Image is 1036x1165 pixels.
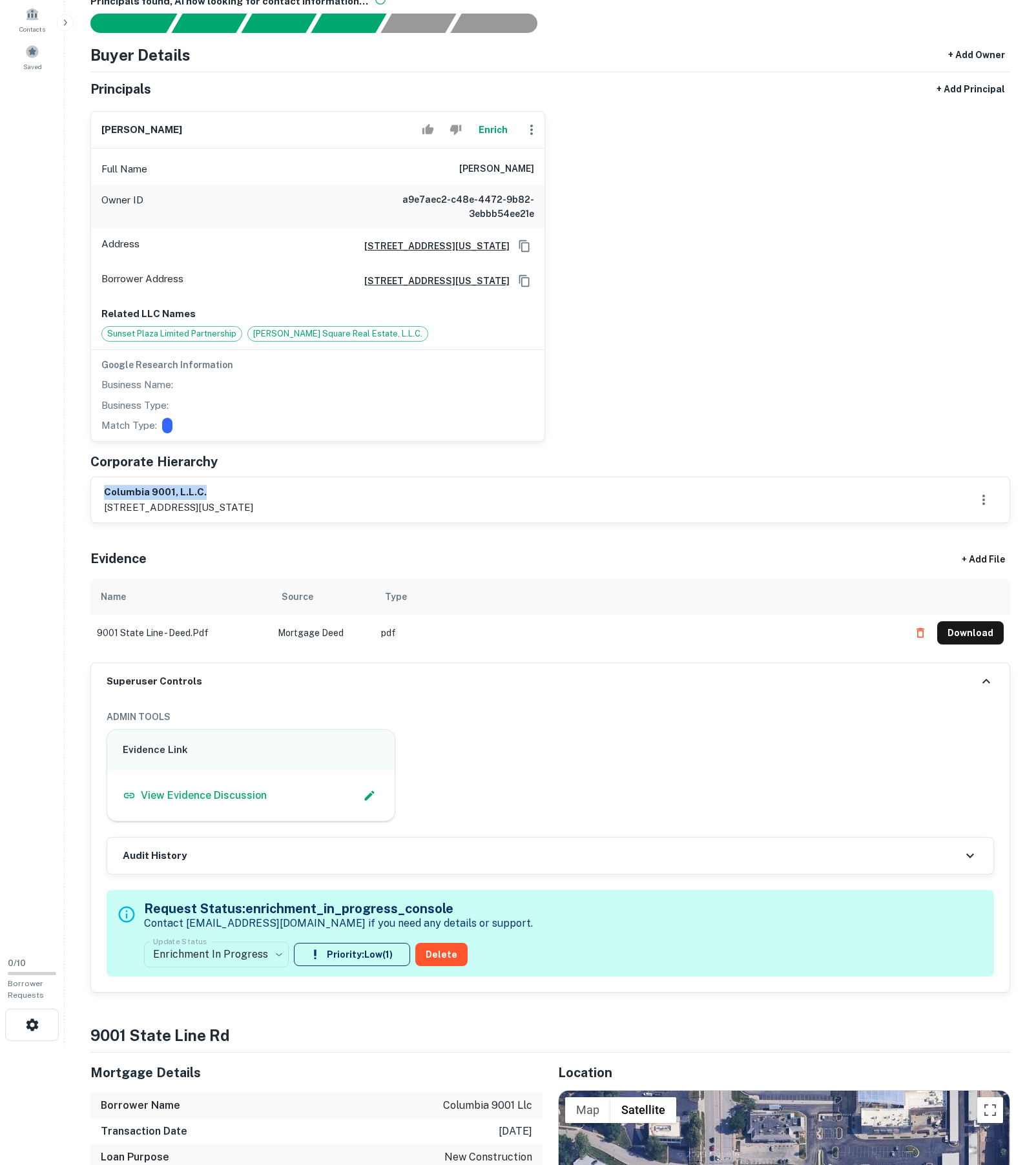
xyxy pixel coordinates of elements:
div: Principals found, AI now looking for contact information... [311,14,386,33]
button: Enrich [472,117,513,143]
span: Saved [23,61,42,72]
div: scrollable content [90,579,1010,663]
button: Delete file [909,623,932,643]
h6: a9e7aec2-c48e-4472-9b82-3ebbb54ee21e [379,192,534,221]
p: columbia 9001 llc [443,1098,532,1113]
p: Business Type: [101,398,169,413]
h6: columbia 9001, l.l.c. [104,485,253,500]
div: Sending borrower request to AI... [75,14,172,33]
h4: Buyer Details [90,43,191,67]
h6: Borrower Name [101,1098,180,1113]
div: Source [282,589,313,604]
div: Your request is received and processing... [171,14,247,33]
th: Name [90,579,271,615]
p: Related LLC Names [101,306,534,322]
h6: Superuser Controls [107,674,202,689]
button: Delete [415,943,468,966]
th: Source [271,579,375,615]
button: Download [937,621,1004,644]
p: [STREET_ADDRESS][US_STATE] [104,500,253,515]
button: Show street map [565,1097,610,1123]
button: Copy Address [515,271,534,291]
h4: 9001 state line rd [90,1024,1010,1047]
h5: Location [558,1063,1010,1082]
td: pdf [375,615,902,651]
h6: [PERSON_NAME] [459,161,534,177]
button: Priority:Low(1) [294,943,410,966]
div: Documents found, AI parsing details... [241,14,316,33]
a: [STREET_ADDRESS][US_STATE] [354,274,510,288]
div: Principals found, still searching for contact information. This may take time... [380,14,456,33]
h6: Transaction Date [101,1124,187,1139]
p: Address [101,236,140,256]
h6: Audit History [123,849,187,863]
h6: Loan Purpose [101,1150,169,1165]
p: Match Type: [101,418,157,433]
span: [PERSON_NAME] Square Real Estate, L.L.C. [248,327,428,340]
button: Reject [444,117,467,143]
button: + Add Owner [943,43,1010,67]
span: Contacts [19,24,45,34]
button: Edit Slack Link [360,786,379,805]
label: Update Status [153,936,207,947]
span: Borrower Requests [8,979,44,1000]
p: Business Name: [101,377,173,393]
span: Sunset Plaza Limited Partnership [102,327,242,340]
p: Owner ID [101,192,143,221]
button: Copy Address [515,236,534,256]
h5: Evidence [90,549,147,568]
a: [STREET_ADDRESS][US_STATE] [354,239,510,253]
button: + Add Principal [931,77,1010,101]
h6: Google Research Information [101,358,534,372]
div: Type [385,589,407,604]
div: + Add File [938,548,1028,571]
a: View Evidence Discussion [123,788,267,803]
p: Borrower Address [101,271,183,291]
div: Enrichment In Progress [144,936,289,973]
td: 9001 state line - deed.pdf [90,615,271,651]
span: 0 / 10 [8,958,26,968]
h5: Mortgage Details [90,1063,543,1082]
h6: ADMIN TOOLS [107,710,994,724]
a: Contacts [4,2,61,37]
h6: [PERSON_NAME] [101,123,182,138]
div: Name [101,589,126,604]
div: AI fulfillment process complete. [451,14,553,33]
h5: Request Status: enrichment_in_progress_console [144,899,533,918]
th: Type [375,579,902,615]
a: Saved [4,39,61,74]
p: new construction [444,1150,532,1165]
h5: Principals [90,79,151,99]
h6: Evidence Link [123,743,379,758]
h5: Corporate Hierarchy [90,452,218,471]
button: Accept [417,117,439,143]
iframe: Chat Widget [971,1062,1036,1124]
button: Show satellite imagery [610,1097,676,1123]
p: View Evidence Discussion [141,788,267,803]
td: Mortgage Deed [271,615,375,651]
p: [DATE] [499,1124,532,1139]
p: Full Name [101,161,147,177]
p: Contact [EMAIL_ADDRESS][DOMAIN_NAME] if you need any details or support. [144,916,533,931]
